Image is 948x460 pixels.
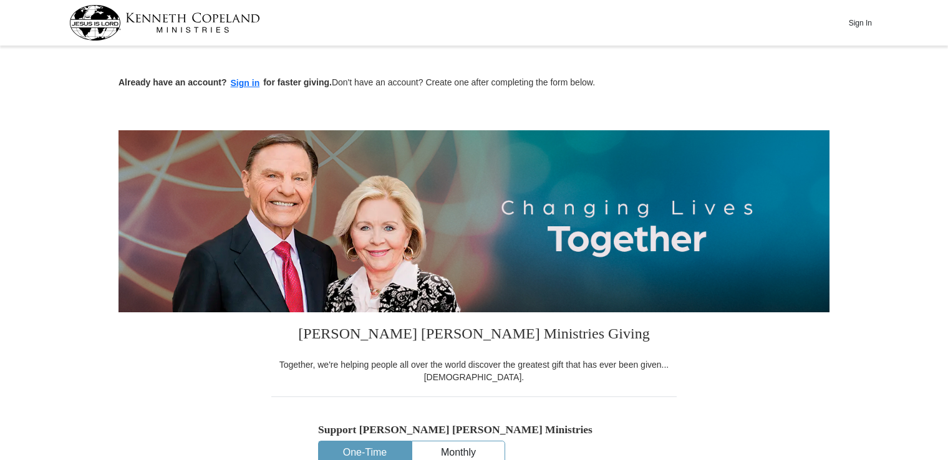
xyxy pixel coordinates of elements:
strong: Already have an account? for faster giving. [119,77,332,87]
p: Don't have an account? Create one after completing the form below. [119,76,830,90]
button: Sign In [841,13,879,32]
h3: [PERSON_NAME] [PERSON_NAME] Ministries Giving [271,312,677,358]
button: Sign in [227,76,264,90]
img: kcm-header-logo.svg [69,5,260,41]
h5: Support [PERSON_NAME] [PERSON_NAME] Ministries [318,423,630,436]
div: Together, we're helping people all over the world discover the greatest gift that has ever been g... [271,358,677,383]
